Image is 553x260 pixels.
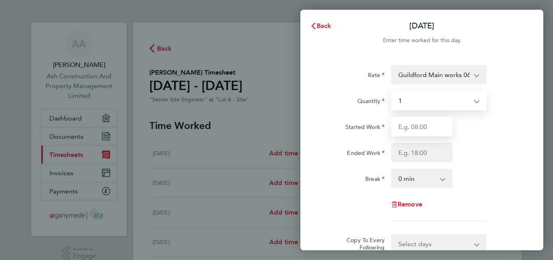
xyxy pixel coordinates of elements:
[368,71,385,81] label: Rate
[365,175,385,185] label: Break
[347,149,385,159] label: Ended Work
[391,143,453,162] input: E.g. 18:00
[391,201,422,208] button: Remove
[340,236,385,251] label: Copy To Every Following
[398,200,422,208] span: Remove
[300,36,543,45] div: Enter time worked for this day.
[357,97,385,107] label: Quantity
[345,123,385,133] label: Started Work
[302,18,340,34] button: Back
[391,117,453,136] input: E.g. 08:00
[409,20,434,32] p: [DATE]
[317,22,332,30] span: Back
